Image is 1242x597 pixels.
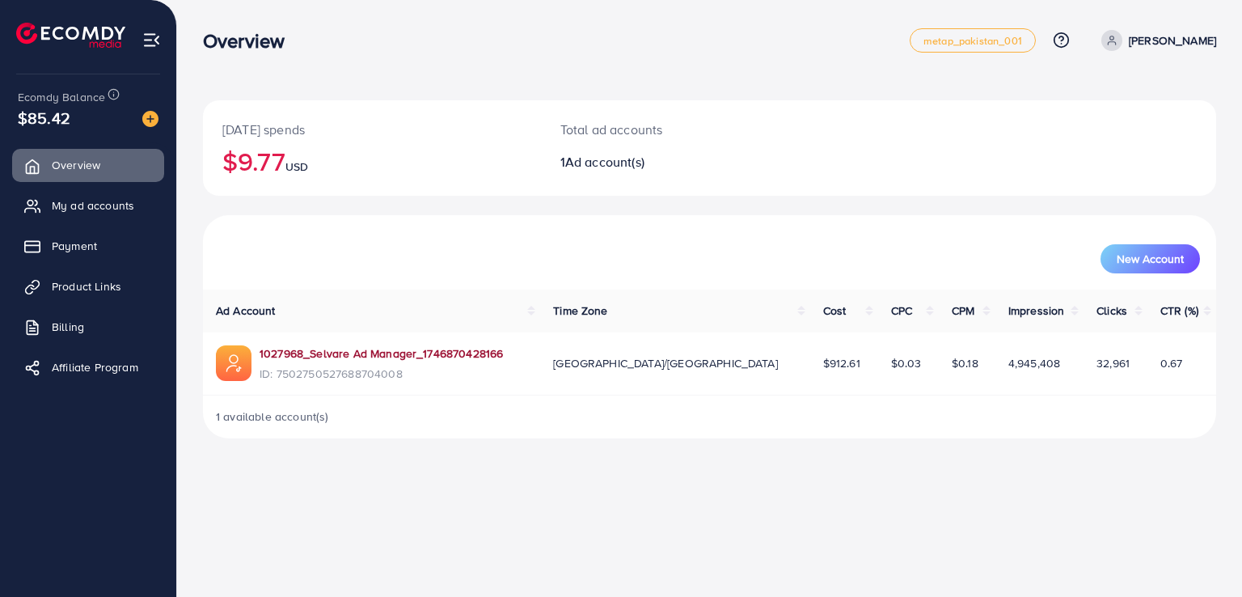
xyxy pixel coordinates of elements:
[260,366,503,382] span: ID: 7502750527688704008
[1008,303,1065,319] span: Impression
[18,89,105,105] span: Ecomdy Balance
[1008,355,1060,371] span: 4,945,408
[52,359,138,375] span: Affiliate Program
[553,355,778,371] span: [GEOGRAPHIC_DATA]/[GEOGRAPHIC_DATA]
[216,345,251,381] img: ic-ads-acc.e4c84228.svg
[952,355,978,371] span: $0.18
[891,355,922,371] span: $0.03
[222,146,522,176] h2: $9.77
[52,157,100,173] span: Overview
[18,106,70,129] span: $85.42
[823,355,860,371] span: $912.61
[823,303,847,319] span: Cost
[203,29,298,53] h3: Overview
[12,311,164,343] a: Billing
[12,230,164,262] a: Payment
[1129,31,1216,50] p: [PERSON_NAME]
[923,36,1022,46] span: metap_pakistan_001
[260,345,503,362] a: 1027968_Selvare Ad Manager_1746870428166
[52,319,84,335] span: Billing
[142,111,158,127] img: image
[52,238,97,254] span: Payment
[1160,355,1183,371] span: 0.67
[1173,524,1230,585] iframe: Chat
[222,120,522,139] p: [DATE] spends
[1100,244,1200,273] button: New Account
[12,351,164,383] a: Affiliate Program
[285,159,308,175] span: USD
[216,409,329,425] span: 1 available account(s)
[52,278,121,294] span: Product Links
[1096,355,1130,371] span: 32,961
[142,31,161,49] img: menu
[891,303,912,319] span: CPC
[910,28,1036,53] a: metap_pakistan_001
[12,189,164,222] a: My ad accounts
[1160,303,1198,319] span: CTR (%)
[216,303,276,319] span: Ad Account
[1095,30,1216,51] a: [PERSON_NAME]
[52,197,134,214] span: My ad accounts
[952,303,974,319] span: CPM
[1096,303,1127,319] span: Clicks
[1117,253,1184,265] span: New Account
[12,149,164,181] a: Overview
[560,155,775,170] h2: 1
[12,270,164,303] a: Product Links
[565,153,644,171] span: Ad account(s)
[560,120,775,139] p: Total ad accounts
[553,303,607,319] span: Time Zone
[16,23,125,48] img: logo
